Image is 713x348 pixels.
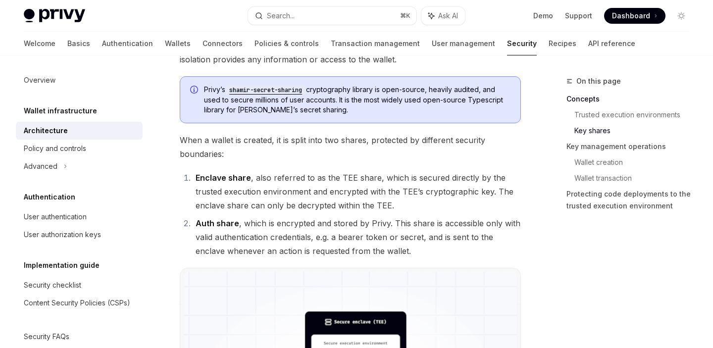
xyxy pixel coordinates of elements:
[673,8,689,24] button: Toggle dark mode
[203,32,243,55] a: Connectors
[248,7,416,25] button: Search...⌘K
[16,276,143,294] a: Security checklist
[165,32,191,55] a: Wallets
[400,12,410,20] span: ⌘ K
[24,143,86,154] div: Policy and controls
[588,32,635,55] a: API reference
[574,123,697,139] a: Key shares
[16,294,143,312] a: Content Security Policies (CSPs)
[331,32,420,55] a: Transaction management
[24,32,55,55] a: Welcome
[24,229,101,241] div: User authorization keys
[421,7,465,25] button: Ask AI
[24,297,130,309] div: Content Security Policies (CSPs)
[566,91,697,107] a: Concepts
[565,11,592,21] a: Support
[16,208,143,226] a: User authentication
[533,11,553,21] a: Demo
[204,85,510,115] span: Privy’s cryptography library is open-source, heavily audited, and used to secure millions of user...
[24,125,68,137] div: Architecture
[566,139,697,154] a: Key management operations
[193,216,521,258] li: , which is encrypted and stored by Privy. This share is accessible only with valid authentication...
[612,11,650,21] span: Dashboard
[24,191,75,203] h5: Authentication
[574,154,697,170] a: Wallet creation
[16,71,143,89] a: Overview
[24,331,69,343] div: Security FAQs
[576,75,621,87] span: On this page
[16,140,143,157] a: Policy and controls
[24,105,97,117] h5: Wallet infrastructure
[190,86,200,96] svg: Info
[24,160,57,172] div: Advanced
[102,32,153,55] a: Authentication
[267,10,295,22] div: Search...
[24,279,81,291] div: Security checklist
[225,85,306,95] code: shamir-secret-sharing
[574,170,697,186] a: Wallet transaction
[255,32,319,55] a: Policies & controls
[16,122,143,140] a: Architecture
[566,186,697,214] a: Protecting code deployments to the trusted execution environment
[24,9,85,23] img: light logo
[16,328,143,346] a: Security FAQs
[24,74,55,86] div: Overview
[432,32,495,55] a: User management
[16,226,143,244] a: User authorization keys
[438,11,458,21] span: Ask AI
[193,171,521,212] li: , also referred to as the TEE share, which is secured directly by the trusted execution environme...
[507,32,537,55] a: Security
[67,32,90,55] a: Basics
[24,259,100,271] h5: Implementation guide
[574,107,697,123] a: Trusted execution environments
[549,32,576,55] a: Recipes
[196,173,251,183] strong: Enclave share
[196,218,239,228] strong: Auth share
[24,211,87,223] div: User authentication
[225,85,306,94] a: shamir-secret-sharing
[180,133,521,161] span: When a wallet is created, it is split into two shares, protected by different security boundaries:
[604,8,665,24] a: Dashboard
